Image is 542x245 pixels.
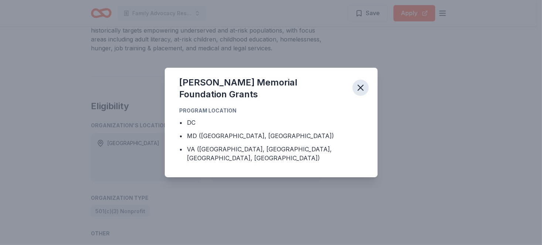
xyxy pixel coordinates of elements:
div: VA ([GEOGRAPHIC_DATA], [GEOGRAPHIC_DATA], [GEOGRAPHIC_DATA], [GEOGRAPHIC_DATA]) [187,145,363,162]
div: [PERSON_NAME] Memorial Foundation Grants [180,77,347,100]
div: MD ([GEOGRAPHIC_DATA], [GEOGRAPHIC_DATA]) [187,131,334,140]
div: DC [187,118,196,127]
div: • [180,131,183,140]
div: • [180,145,183,154]
div: Program Location [180,106,363,115]
div: • [180,118,183,127]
